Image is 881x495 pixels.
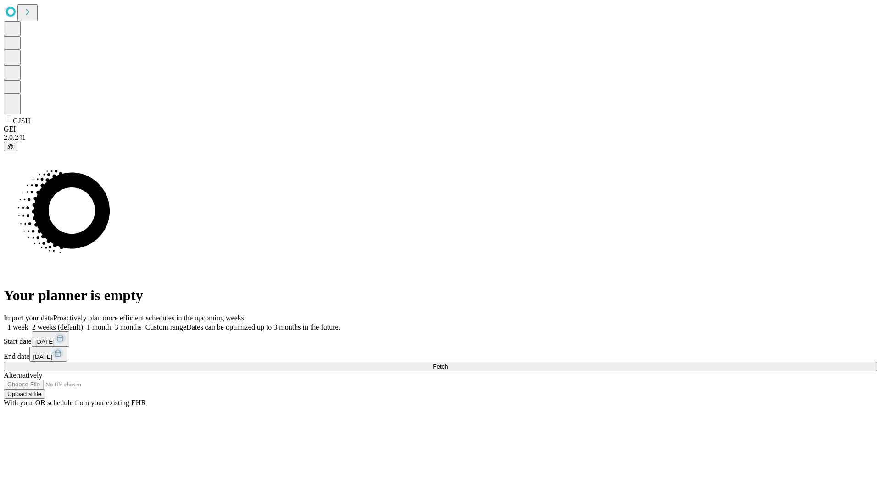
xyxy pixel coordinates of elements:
span: [DATE] [33,353,52,360]
span: 1 month [87,323,111,331]
button: Upload a file [4,389,45,399]
div: End date [4,346,877,362]
span: Dates can be optimized up to 3 months in the future. [186,323,340,331]
span: Alternatively [4,371,42,379]
button: [DATE] [29,346,67,362]
span: Custom range [145,323,186,331]
button: Fetch [4,362,877,371]
span: With your OR schedule from your existing EHR [4,399,146,407]
span: 2 weeks (default) [32,323,83,331]
div: Start date [4,331,877,346]
span: Proactively plan more efficient schedules in the upcoming weeks. [53,314,246,322]
span: [DATE] [35,338,55,345]
button: @ [4,142,17,151]
button: [DATE] [32,331,69,346]
span: GJSH [13,117,30,125]
span: Fetch [433,363,448,370]
span: 3 months [115,323,142,331]
div: 2.0.241 [4,133,877,142]
span: @ [7,143,14,150]
span: Import your data [4,314,53,322]
span: 1 week [7,323,28,331]
div: GEI [4,125,877,133]
h1: Your planner is empty [4,287,877,304]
